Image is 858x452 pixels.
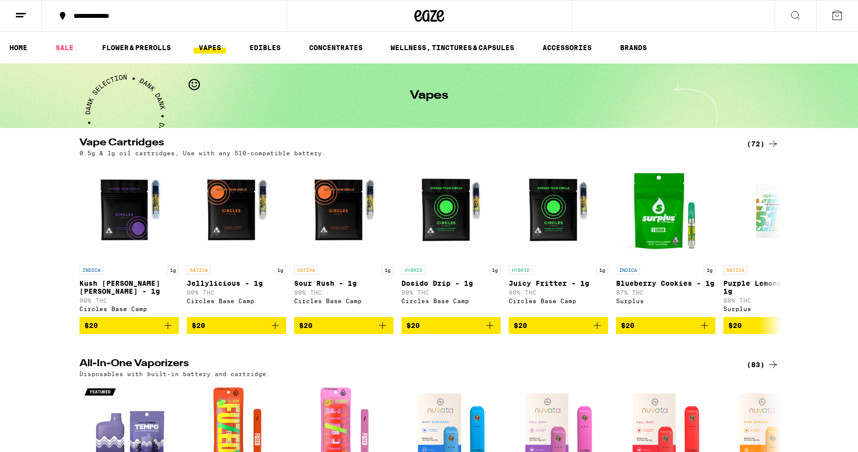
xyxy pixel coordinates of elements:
button: BRANDS [615,42,652,54]
p: Disposables with built-in battery and cartridge. [79,371,270,377]
a: (72) [747,138,779,150]
p: 90% THC [187,289,286,296]
p: 1g [274,265,286,274]
button: Add to bag [294,317,393,334]
p: 90% THC [79,297,179,304]
p: HYBRID [509,265,533,274]
p: HYBRID [401,265,425,274]
a: HOME [4,42,32,54]
div: Circles Base Camp [401,298,501,304]
p: 1g [489,265,501,274]
span: $20 [514,322,527,329]
a: Open page for Blueberry Cookies - 1g from Surplus [616,161,715,317]
p: 1g [703,265,715,274]
a: WELLNESS, TINCTURES & CAPSULES [386,42,519,54]
p: INDICA [79,265,103,274]
span: $20 [621,322,634,329]
img: Circles Base Camp - Dosido Drip - 1g [401,161,501,260]
p: Dosido Drip - 1g [401,279,501,287]
span: $20 [84,322,98,329]
p: 1g [382,265,393,274]
p: Juicy Fritter - 1g [509,279,608,287]
div: Circles Base Camp [187,298,286,304]
button: Add to bag [187,317,286,334]
p: 90% THC [509,289,608,296]
p: Sour Rush - 1g [294,279,393,287]
button: Add to bag [616,317,715,334]
button: Add to bag [723,317,823,334]
p: Kush [PERSON_NAME] [PERSON_NAME] - 1g [79,279,179,295]
p: 1g [167,265,179,274]
p: INDICA [616,265,640,274]
p: Jellylicious - 1g [187,279,286,287]
a: EDIBLES [244,42,286,54]
div: Surplus [723,306,823,312]
a: Open page for Kush Berry Bliss - 1g from Circles Base Camp [79,161,179,317]
a: CONCENTRATES [304,42,368,54]
p: SATIVA [723,265,747,274]
a: Open page for Purple Lemonade OG - 1g from Surplus [723,161,823,317]
img: Surplus - Purple Lemonade OG - 1g [733,161,812,260]
button: Add to bag [79,317,179,334]
div: Circles Base Camp [294,298,393,304]
p: Purple Lemonade OG - 1g [723,279,823,295]
button: Add to bag [509,317,608,334]
h2: All-In-One Vaporizers [79,359,730,371]
h1: Vapes [410,90,448,102]
a: FLOWER & PREROLLS [97,42,176,54]
div: Circles Base Camp [79,306,179,312]
img: Circles Base Camp - Sour Rush - 1g [294,161,393,260]
p: 90% THC [401,289,501,296]
a: Open page for Jellylicious - 1g from Circles Base Camp [187,161,286,317]
a: Open page for Juicy Fritter - 1g from Circles Base Camp [509,161,608,317]
p: 88% THC [723,297,823,304]
span: $20 [192,322,205,329]
p: 87% THC [616,289,715,296]
a: Open page for Sour Rush - 1g from Circles Base Camp [294,161,393,317]
img: Circles Base Camp - Kush Berry Bliss - 1g [79,161,179,260]
a: ACCESSORIES [538,42,597,54]
a: (83) [747,359,779,371]
p: 90% THC [294,289,393,296]
button: Add to bag [401,317,501,334]
div: Circles Base Camp [509,298,608,304]
a: VAPES [194,42,226,54]
span: $20 [728,322,742,329]
p: 1g [596,265,608,274]
span: $20 [299,322,312,329]
p: 0.5g & 1g oil cartridges, Use with any 510-compatible battery. [79,150,326,156]
img: Circles Base Camp - Juicy Fritter - 1g [509,161,608,260]
p: Blueberry Cookies - 1g [616,279,715,287]
h2: Vape Cartridges [79,138,730,150]
img: Surplus - Blueberry Cookies - 1g [616,161,715,260]
p: SATIVA [187,265,211,274]
a: SALE [51,42,78,54]
span: $20 [406,322,420,329]
a: Open page for Dosido Drip - 1g from Circles Base Camp [401,161,501,317]
img: Circles Base Camp - Jellylicious - 1g [187,161,286,260]
div: Surplus [616,298,715,304]
p: SATIVA [294,265,318,274]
